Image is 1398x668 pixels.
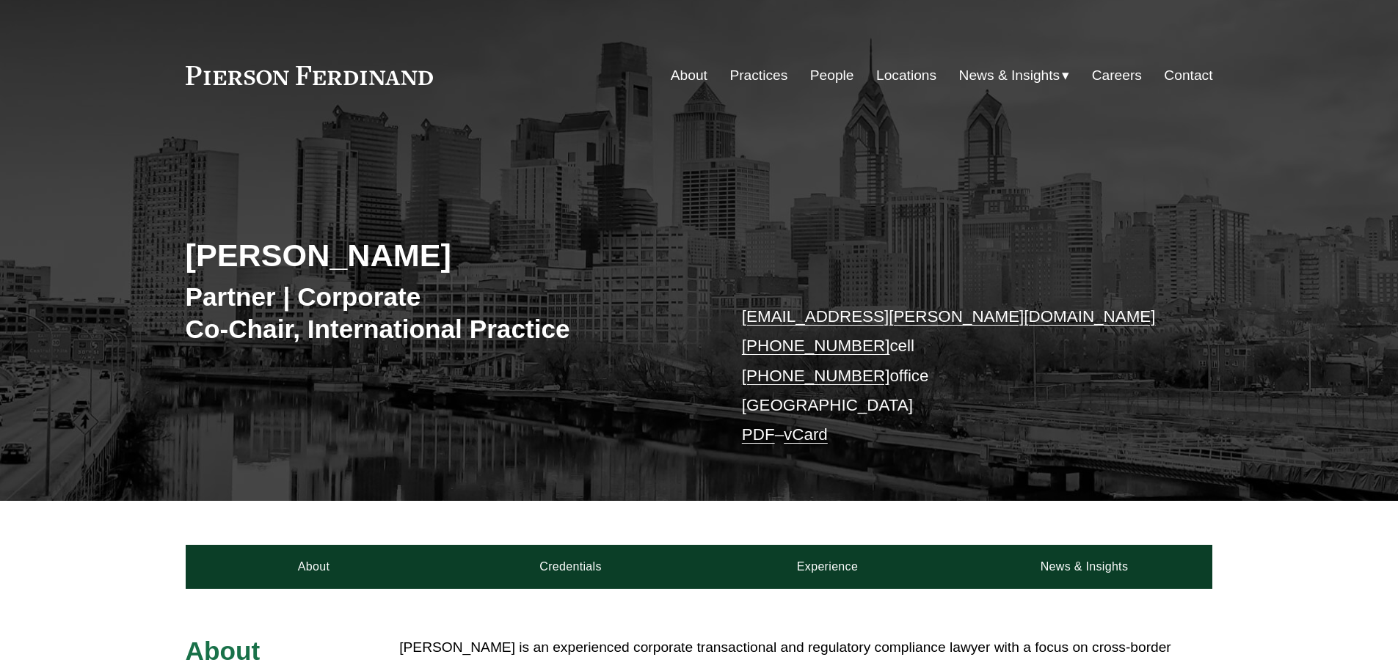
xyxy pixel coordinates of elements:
a: [PHONE_NUMBER] [742,367,890,385]
a: About [671,62,707,89]
span: News & Insights [959,63,1060,89]
a: Experience [699,545,956,589]
p: cell office [GEOGRAPHIC_DATA] – [742,302,1170,450]
a: Careers [1092,62,1142,89]
h3: Partner | Corporate Co-Chair, International Practice [186,281,699,345]
a: vCard [784,425,828,444]
a: [EMAIL_ADDRESS][PERSON_NAME][DOMAIN_NAME] [742,307,1156,326]
h2: [PERSON_NAME] [186,236,699,274]
a: Locations [876,62,936,89]
a: Practices [729,62,787,89]
a: PDF [742,425,775,444]
a: People [810,62,854,89]
a: folder dropdown [959,62,1070,89]
span: About [186,636,261,665]
a: About [186,545,443,589]
a: News & Insights [955,545,1212,589]
a: [PHONE_NUMBER] [742,337,890,355]
a: Credentials [443,545,699,589]
a: Contact [1164,62,1212,89]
